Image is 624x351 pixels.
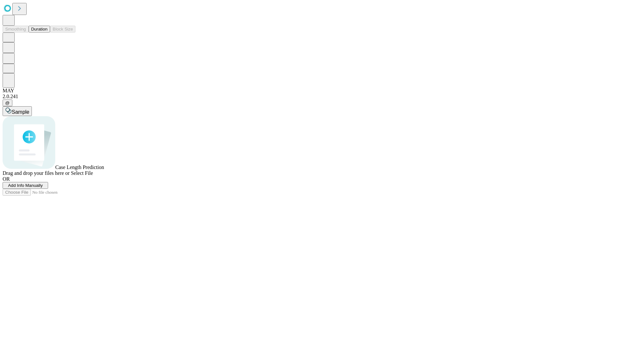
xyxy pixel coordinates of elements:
[3,176,10,182] span: OR
[50,26,75,32] button: Block Size
[3,94,621,99] div: 2.0.241
[29,26,50,32] button: Duration
[5,100,10,105] span: @
[55,164,104,170] span: Case Length Prediction
[3,99,12,106] button: @
[3,26,29,32] button: Smoothing
[3,106,32,116] button: Sample
[3,88,621,94] div: MAY
[12,109,29,115] span: Sample
[3,182,48,189] button: Add Info Manually
[8,183,43,188] span: Add Info Manually
[3,170,70,176] span: Drag and drop your files here or
[71,170,93,176] span: Select File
